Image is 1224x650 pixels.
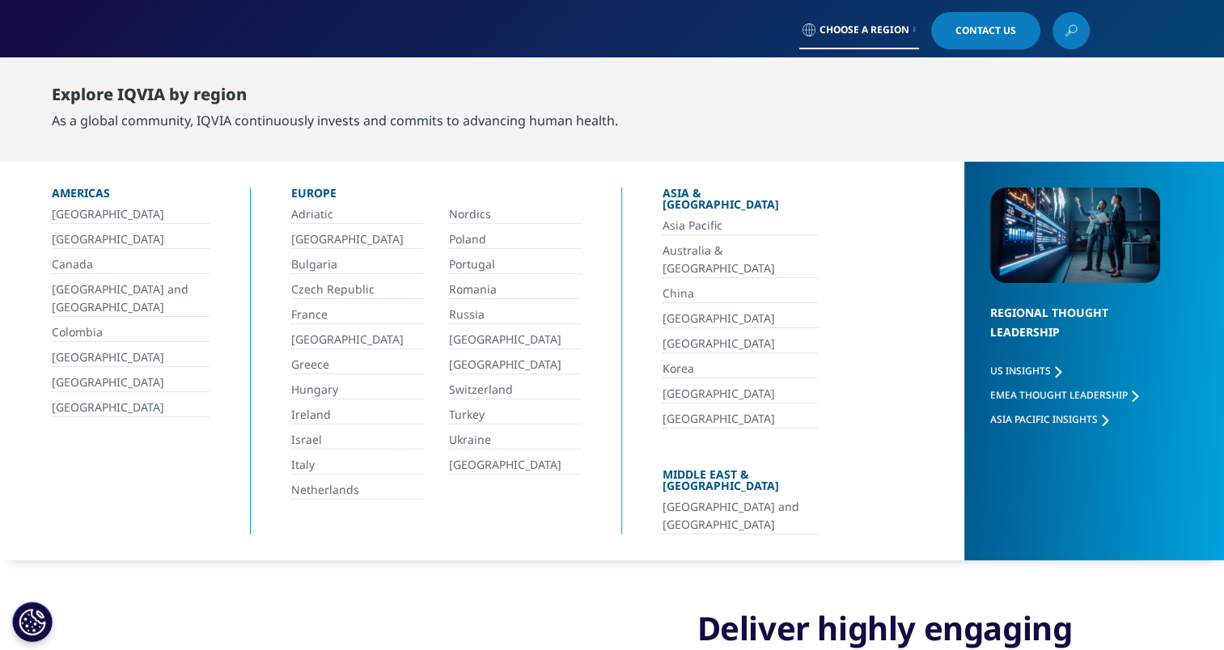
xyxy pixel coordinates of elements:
[52,255,210,274] a: Canada
[990,412,1108,426] a: Asia Pacific Insights
[291,456,423,475] a: Italy
[52,230,210,249] a: [GEOGRAPHIC_DATA]
[449,356,581,374] a: [GEOGRAPHIC_DATA]
[291,188,581,205] div: Europe
[663,385,818,403] a: [GEOGRAPHIC_DATA]
[52,348,210,367] a: [GEOGRAPHIC_DATA]
[990,388,1128,402] span: EMEA Thought Leadership
[291,356,423,374] a: Greece
[663,410,818,428] a: [GEOGRAPHIC_DATA]
[291,406,423,424] a: Ireland
[663,188,818,217] div: Asia & [GEOGRAPHIC_DATA]
[52,188,210,205] div: Americas
[449,230,581,249] a: Poland
[955,26,1016,36] span: Contact Us
[663,360,818,378] a: Korea
[663,310,818,328] a: [GEOGRAPHIC_DATA]
[449,431,581,450] a: Ukraine
[291,481,423,500] a: Netherlands
[291,255,423,274] a: Bulgaria
[449,281,581,299] a: Romania
[990,188,1160,283] img: 2093_analyzing-data-using-big-screen-display-and-laptop.png
[663,217,818,235] a: Asia Pacific
[291,431,423,450] a: Israel
[271,57,1090,133] nav: Primary
[663,498,818,534] a: [GEOGRAPHIC_DATA] and [GEOGRAPHIC_DATA]
[663,335,818,353] a: [GEOGRAPHIC_DATA]
[52,281,210,317] a: [GEOGRAPHIC_DATA] and [GEOGRAPHIC_DATA]
[663,285,818,303] a: China
[449,255,581,274] a: Portugal
[990,364,1061,378] a: US Insights
[990,364,1051,378] span: US Insights
[449,456,581,475] a: [GEOGRAPHIC_DATA]
[820,23,909,36] span: Choose a Region
[291,205,423,224] a: Adriatic
[449,406,581,424] a: Turkey
[990,303,1160,362] div: Regional Thought Leadership
[291,331,423,349] a: [GEOGRAPHIC_DATA]
[291,281,423,299] a: Czech Republic
[52,323,210,342] a: Colombia
[52,205,210,224] a: [GEOGRAPHIC_DATA]
[12,601,53,642] button: Cookie 設定
[52,374,210,392] a: [GEOGRAPHIC_DATA]
[449,306,581,324] a: Russia
[52,85,618,111] div: Explore IQVIA by region
[291,306,423,324] a: France
[931,12,1040,49] a: Contact Us
[449,205,581,224] a: Nordics
[52,111,618,130] div: As a global community, IQVIA continuously invests and commits to advancing human health.
[449,331,581,349] a: [GEOGRAPHIC_DATA]
[291,230,423,249] a: [GEOGRAPHIC_DATA]
[990,412,1098,426] span: Asia Pacific Insights
[291,381,423,399] a: Hungary
[449,381,581,399] a: Switzerland
[663,242,818,278] a: Australia & [GEOGRAPHIC_DATA]
[990,388,1138,402] a: EMEA Thought Leadership
[52,399,210,417] a: [GEOGRAPHIC_DATA]
[663,469,818,498] div: Middle East & [GEOGRAPHIC_DATA]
